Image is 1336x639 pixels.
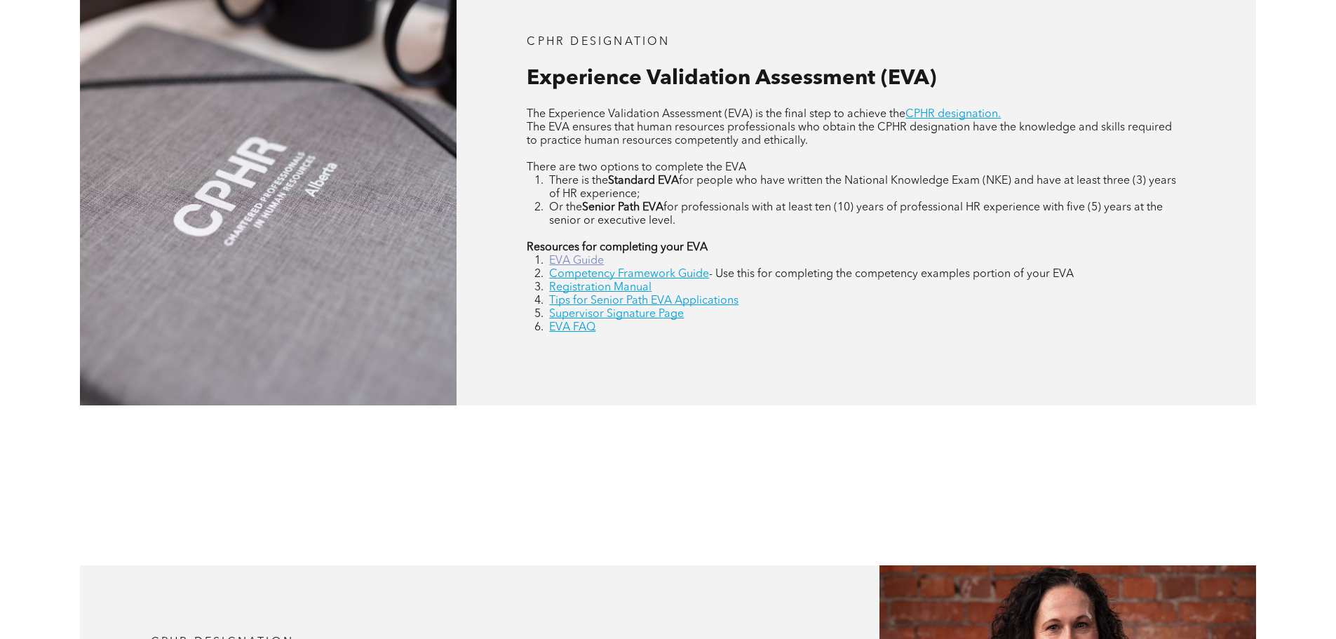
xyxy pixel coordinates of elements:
a: Supervisor Signature Page [549,309,684,320]
span: Experience Validation Assessment (EVA) [527,68,936,89]
a: Competency Framework Guide [549,269,709,280]
span: CPHR DESIGNATION [527,36,670,48]
a: EVA Guide [549,255,604,267]
strong: Senior Path EVA [582,202,663,213]
span: Or the [549,202,582,213]
span: There are two options to complete the EVA [527,162,746,173]
a: Tips for Senior Path EVA Applications [549,295,738,307]
strong: Standard EVA [608,175,679,187]
a: Registration Manual [549,282,652,293]
span: There is the [549,175,608,187]
span: for professionals with at least ten (10) years of professional HR experience with five (5) years ... [549,202,1163,227]
strong: Resources for completing your EVA [527,242,708,253]
span: for people who have written the National Knowledge Exam (NKE) and have at least three (3) years o... [549,175,1176,200]
span: The EVA ensures that human resources professionals who obtain the CPHR designation have the knowl... [527,122,1172,147]
a: EVA FAQ [549,322,595,333]
span: The Experience Validation Assessment (EVA) is the final step to achieve the [527,109,905,120]
span: - Use this for completing the competency examples portion of your EVA [709,269,1074,280]
a: CPHR designation. [905,109,1001,120]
